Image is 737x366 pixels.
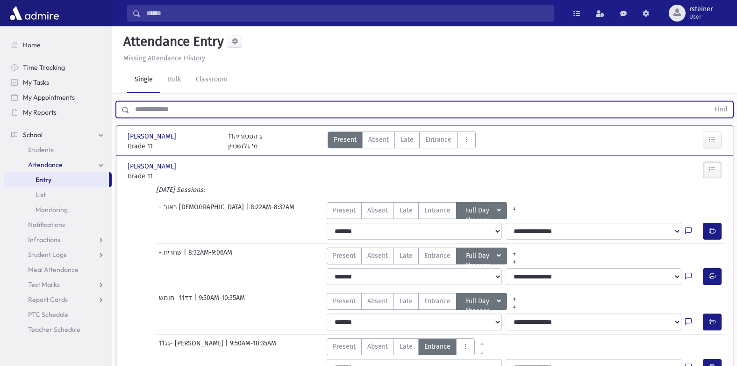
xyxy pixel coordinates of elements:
span: Absent [367,296,388,306]
a: Entry [4,172,109,187]
div: AttTypes [328,132,476,151]
span: User [689,13,713,21]
span: Entrance [424,296,451,306]
span: דד11- חומש [159,293,194,310]
input: Search [141,5,554,22]
div: 11ג הסטוריה מ' גלושטיין [228,132,262,151]
u: Missing Attendance History [123,54,205,62]
button: Full Day Absence [456,293,508,310]
span: [PERSON_NAME] [128,132,178,141]
span: Absent [368,135,389,145]
span: Late [401,135,414,145]
span: | [246,202,250,219]
span: Present [333,296,356,306]
span: PTC Schedule [28,310,68,319]
span: Students [28,146,54,154]
span: - שחרית [159,248,184,264]
span: List [36,190,46,199]
span: Absent [367,342,388,351]
span: Late [400,205,413,215]
span: Time Tracking [23,63,65,72]
span: Entrance [424,205,451,215]
span: Entrance [424,251,451,261]
a: Notifications [4,217,112,232]
a: Attendance [4,157,112,172]
a: Single [127,67,160,93]
span: Home [23,41,41,49]
span: Grade 11 [128,171,219,181]
span: | [184,248,188,264]
span: School [23,131,43,139]
span: Meal Attendance [28,265,79,274]
span: Notifications [28,220,65,229]
span: Full Day Absence [462,205,495,216]
span: - באור [DEMOGRAPHIC_DATA] [159,202,246,219]
a: My Tasks [4,75,112,90]
a: Student Logs [4,247,112,262]
a: Infractions [4,232,112,247]
span: Entry [36,176,51,184]
button: Full Day Absence [456,202,508,219]
button: Full Day Absence [456,248,508,264]
span: Monitoring [36,205,68,214]
span: Student Logs [28,250,66,259]
span: Present [334,135,357,145]
a: Home [4,37,112,52]
a: My Appointments [4,90,112,105]
span: Late [400,251,413,261]
span: [PERSON_NAME] [128,161,178,171]
a: Bulk [160,67,188,93]
a: Teacher Schedule [4,322,112,337]
a: List [4,187,112,202]
span: 9:50AM-10:35AM [230,338,276,355]
span: Late [400,296,413,306]
span: Teacher Schedule [28,325,80,334]
div: AttTypes [327,202,522,219]
span: Present [333,205,356,215]
a: Monitoring [4,202,112,217]
span: Full Day Absence [462,251,495,261]
a: Report Cards [4,292,112,307]
span: Entrance [425,135,451,145]
h5: Attendance Entry [120,34,224,50]
span: rsteiner [689,6,713,13]
img: AdmirePro [7,4,61,22]
span: 8:22AM-8:32AM [250,202,294,219]
div: AttTypes [327,293,522,310]
span: My Appointments [23,93,75,102]
span: My Reports [23,108,57,117]
a: Time Tracking [4,60,112,75]
span: My Tasks [23,78,49,87]
a: Students [4,142,112,157]
a: Test Marks [4,277,112,292]
span: Report Cards [28,295,68,304]
span: 8:32AM-9:06AM [188,248,232,264]
a: PTC Schedule [4,307,112,322]
span: Grade 11 [128,141,219,151]
button: Find [709,102,733,117]
span: Present [333,251,356,261]
a: Missing Attendance History [120,54,205,62]
a: School [4,127,112,142]
span: Test Marks [28,280,60,289]
span: Entrance [424,342,451,351]
div: AttTypes [327,338,489,355]
a: My Reports [4,105,112,120]
span: Absent [367,251,388,261]
span: | [225,338,230,355]
span: Late [400,342,413,351]
span: Full Day Absence [462,296,495,307]
span: 9:50AM-10:35AM [199,293,245,310]
span: Infractions [28,235,60,244]
span: Attendance [28,161,63,169]
span: | [194,293,199,310]
span: Absent [367,205,388,215]
i: [DATE] Sessions: [156,186,205,194]
span: Present [333,342,356,351]
a: Meal Attendance [4,262,112,277]
span: גג11- [PERSON_NAME] [159,338,225,355]
div: AttTypes [327,248,522,264]
a: Classroom [188,67,235,93]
